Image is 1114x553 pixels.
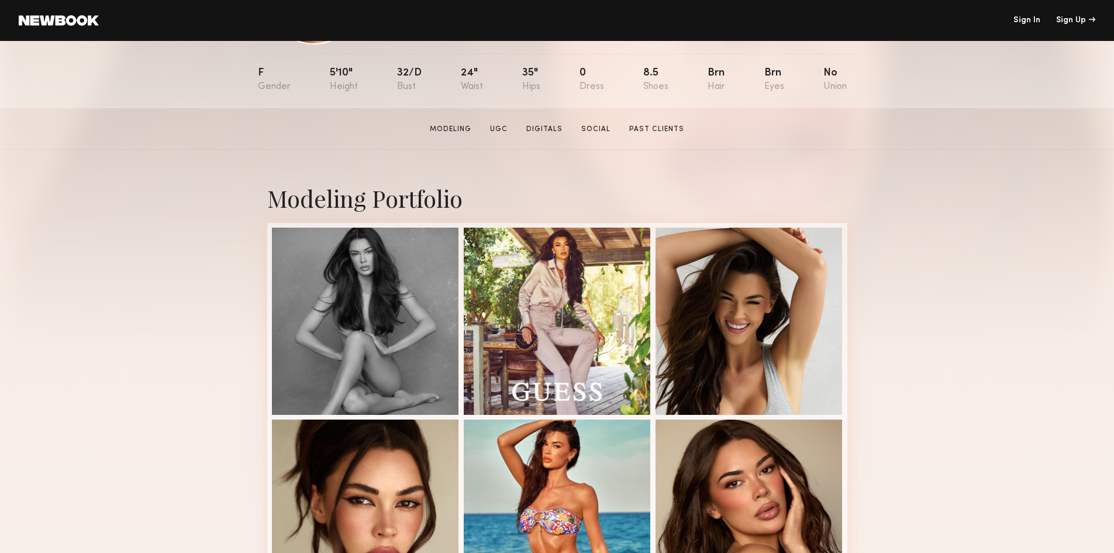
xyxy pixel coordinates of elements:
div: 35" [522,68,540,92]
div: 24" [461,68,483,92]
div: Sign Up [1056,16,1095,25]
a: Sign In [1013,16,1040,25]
div: 5'10" [330,68,358,92]
a: UGC [485,124,512,135]
a: Digitals [522,124,567,135]
div: 32/d [397,68,422,92]
a: Modeling [425,124,476,135]
a: Past Clients [625,124,689,135]
div: 0 [580,68,604,92]
div: Brn [764,68,784,92]
div: F [258,68,291,92]
a: Social [577,124,615,135]
div: Modeling Portfolio [267,183,847,214]
div: No [823,68,847,92]
div: Brn [708,68,725,92]
div: 8.5 [643,68,668,92]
